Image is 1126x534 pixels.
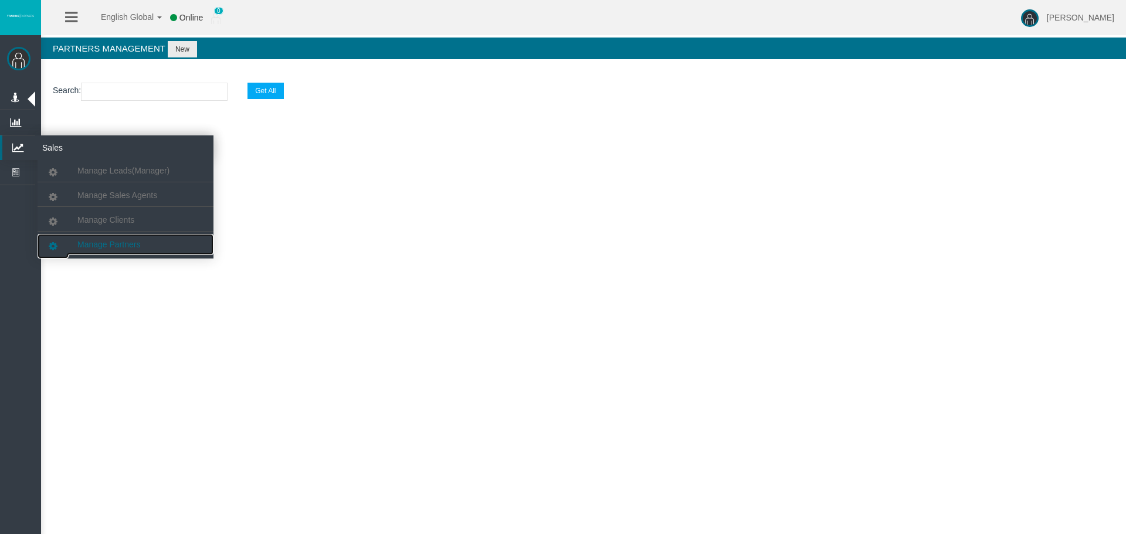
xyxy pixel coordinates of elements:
span: Manage Clients [77,215,134,225]
span: Online [179,13,203,22]
span: Manage Partners [77,240,140,249]
button: Get All [247,83,283,99]
span: 0 [214,7,223,15]
span: [PERSON_NAME] [1047,13,1114,22]
span: Manage Leads(Manager) [77,166,169,175]
img: user-image [1021,9,1039,27]
a: Sales [2,135,213,160]
img: logo.svg [6,13,35,18]
a: Manage Clients [38,209,213,230]
a: Manage Sales Agents [38,185,213,206]
a: Manage Leads(Manager) [38,160,213,181]
a: Manage Partners [38,234,213,255]
span: Partners Management [53,43,165,53]
button: New [168,41,197,57]
label: Search [53,84,79,97]
span: Sales [33,135,148,160]
p: : [53,83,1114,101]
span: Manage Sales Agents [77,191,157,200]
img: user_small.png [211,12,221,24]
span: English Global [86,12,154,22]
